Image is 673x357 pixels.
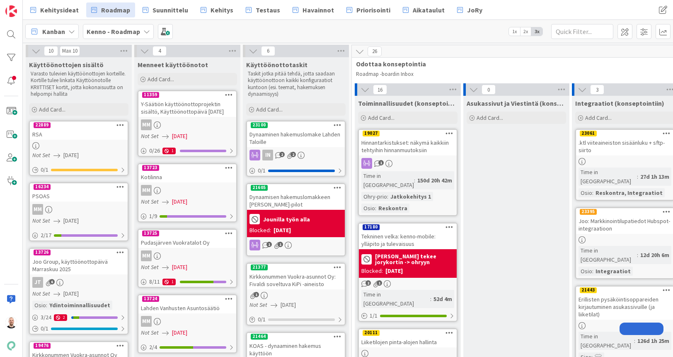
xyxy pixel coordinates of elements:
[358,99,458,107] span: Toiminnallisuudet (konseptointiin)
[34,184,51,190] div: 16234
[361,171,414,189] div: Time in [GEOGRAPHIC_DATA]
[249,301,267,308] i: Not Set
[279,152,285,157] span: 2
[363,131,380,136] div: 19027
[258,166,266,175] span: 0 / 1
[138,230,236,237] div: 13725
[138,295,236,313] div: 13724Lahden Vanhusten Asuntosäätiö
[62,49,77,53] div: Max 10
[141,198,159,205] i: Not Set
[153,5,188,15] span: Suunnittelu
[29,61,104,69] span: Käyttöönottojen sisältö
[593,267,633,276] div: Integraatiot
[368,46,382,56] span: 26
[5,5,17,17] img: Visit kanbanzone.com
[251,265,268,270] div: 21377
[142,92,159,98] div: 11359
[63,216,79,225] span: [DATE]
[585,114,612,121] span: Add Card...
[247,184,345,192] div: 21605
[172,328,187,337] span: [DATE]
[31,70,127,97] p: Varasto tulevien käyttöönottojen korteille. Kortille tulee linkata Käyttöönotolle KRIITTISET kort...
[590,85,604,95] span: 3
[248,70,344,97] p: Taskit jotka pitää tehdä, jotta saadaan käyttöönottoon kaikki konfiguraatiot kuntoon (esi. teemat...
[274,226,291,235] div: [DATE]
[247,271,345,289] div: Kirkkonummen Vuokra-asunnot Oy: Fivaldi soveltuva KiPi -aineisto
[363,330,380,336] div: 20111
[359,231,457,249] div: Tekninen velka: kenno-mobile: ylläpito ja tulevaisuus
[370,311,378,320] span: 1 / 1
[361,204,375,213] div: Osio
[30,323,128,334] div: 0/1
[638,172,671,181] div: 27d 1h 13m
[30,121,128,140] div: 22889RSA
[172,263,187,272] span: [DATE]
[278,242,283,247] span: 1
[247,264,345,289] div: 21377Kirkkonummen Vuokra-asunnot Oy: Fivaldi soveltuva KiPi -aineisto
[47,301,112,310] div: Ydintoiminnallisuudet
[551,24,613,39] input: Quick Filter...
[138,230,236,248] div: 13725Pudasjärven Vuokratalot Oy
[281,301,296,309] span: [DATE]
[172,132,187,141] span: [DATE]
[359,223,457,249] div: 17180Tekninen velka: kenno-mobile: ylläpito ja tulevaisuus
[247,121,345,147] div: 23100Dynaaminen hakemuslomake Lahden Taloille
[138,295,236,303] div: 13724
[30,183,128,202] div: 16234PSOAS
[41,324,48,333] span: 0 / 1
[30,249,128,274] div: 13726Joo Group, käyttöönottopäivä Marraskuu 2025
[520,27,531,36] span: 2x
[361,192,387,201] div: Ohry-prio
[149,146,160,155] span: 0 / 26
[138,2,193,17] a: Suunnittelu
[579,188,592,197] div: Osio
[34,250,51,255] div: 13726
[415,176,454,185] div: 150d 20h 42m
[138,342,236,352] div: 2/4
[251,122,268,128] div: 23100
[387,192,388,201] span: :
[40,5,79,15] span: Kehitysideat
[196,2,238,17] a: Kehitys
[138,164,236,182] div: 13723Kotilinna
[638,250,671,260] div: 12d 20h 6m
[467,99,566,107] span: Asukassivut ja Viestintä (konseptointiin)
[32,277,43,288] div: JT
[138,164,236,172] div: 13723
[368,114,395,121] span: Add Card...
[34,122,51,128] div: 22889
[637,250,638,260] span: :
[359,311,457,321] div: 1/1
[138,185,236,196] div: MM
[42,27,65,36] span: Kanban
[63,151,79,160] span: [DATE]
[138,146,236,156] div: 0/261
[41,231,51,240] span: 2 / 17
[359,130,457,137] div: 19027
[249,226,271,235] div: Blocked:
[637,172,638,181] span: :
[30,277,128,288] div: JT
[141,132,159,140] i: Not Set
[32,301,46,310] div: Osio
[49,279,55,284] span: 6
[375,253,454,265] b: [PERSON_NAME] tekee jorykortin -> ohryyn
[266,242,272,247] span: 1
[32,217,50,224] i: Not Set
[142,165,159,171] div: 13723
[30,312,128,323] div: 3/242
[32,151,50,159] i: Not Set
[263,216,310,222] b: Jounilla työn alla
[359,137,457,155] div: Hinnantarkistukset: näkymä kaikkiin tehtyihin hinnanmuutoksiin
[30,204,128,215] div: MM
[211,5,233,15] span: Kehitys
[153,46,167,56] span: 4
[138,61,208,69] span: Menneet käyttöönotot
[385,267,403,275] div: [DATE]
[241,2,285,17] a: Testaus
[359,329,457,337] div: 20111
[592,267,593,276] span: :
[247,333,345,340] div: 21464
[377,280,382,286] span: 1
[138,277,236,287] div: 8/111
